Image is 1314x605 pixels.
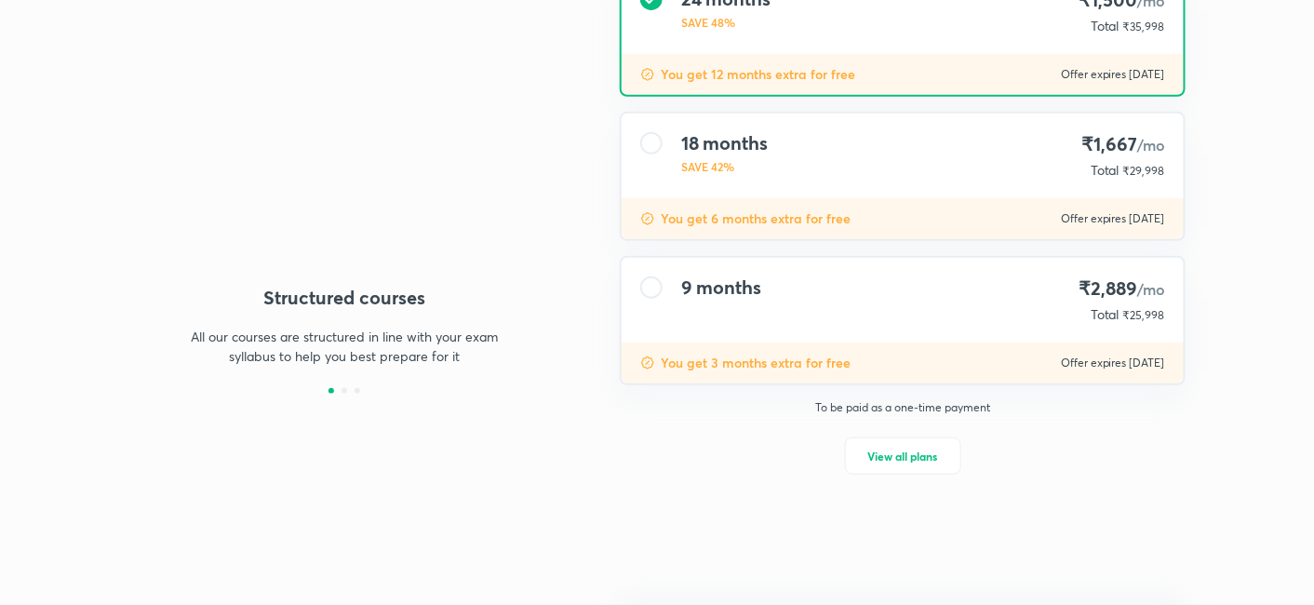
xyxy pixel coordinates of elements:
p: You get 12 months extra for free [661,65,855,84]
button: View all plans [845,437,961,475]
span: /mo [1137,279,1165,299]
p: SAVE 48% [681,14,771,31]
p: Offer expires [DATE] [1061,67,1165,82]
span: ₹25,998 [1123,308,1165,322]
h4: ₹1,667 [1082,132,1165,157]
h4: ₹2,889 [1079,276,1165,302]
p: You get 6 months extra for free [661,209,851,228]
h4: 18 months [681,132,768,155]
span: ₹35,998 [1123,20,1165,34]
p: You get 3 months extra for free [661,354,851,372]
h4: 9 months [681,276,761,299]
span: ₹29,998 [1123,164,1165,178]
img: discount [640,356,655,370]
p: To be paid as a one-time payment [605,400,1200,415]
h4: Structured courses [128,284,560,312]
p: Offer expires [DATE] [1061,356,1165,370]
p: All our courses are structured in line with your exam syllabus to help you best prepare for it [182,327,506,366]
span: /mo [1137,135,1165,155]
img: discount [640,211,655,226]
img: discount [640,67,655,82]
span: View all plans [868,447,938,465]
p: SAVE 42% [681,158,768,175]
p: Total [1091,17,1120,35]
p: Offer expires [DATE] [1061,211,1165,226]
p: Total [1091,305,1120,324]
p: Total [1091,161,1120,180]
